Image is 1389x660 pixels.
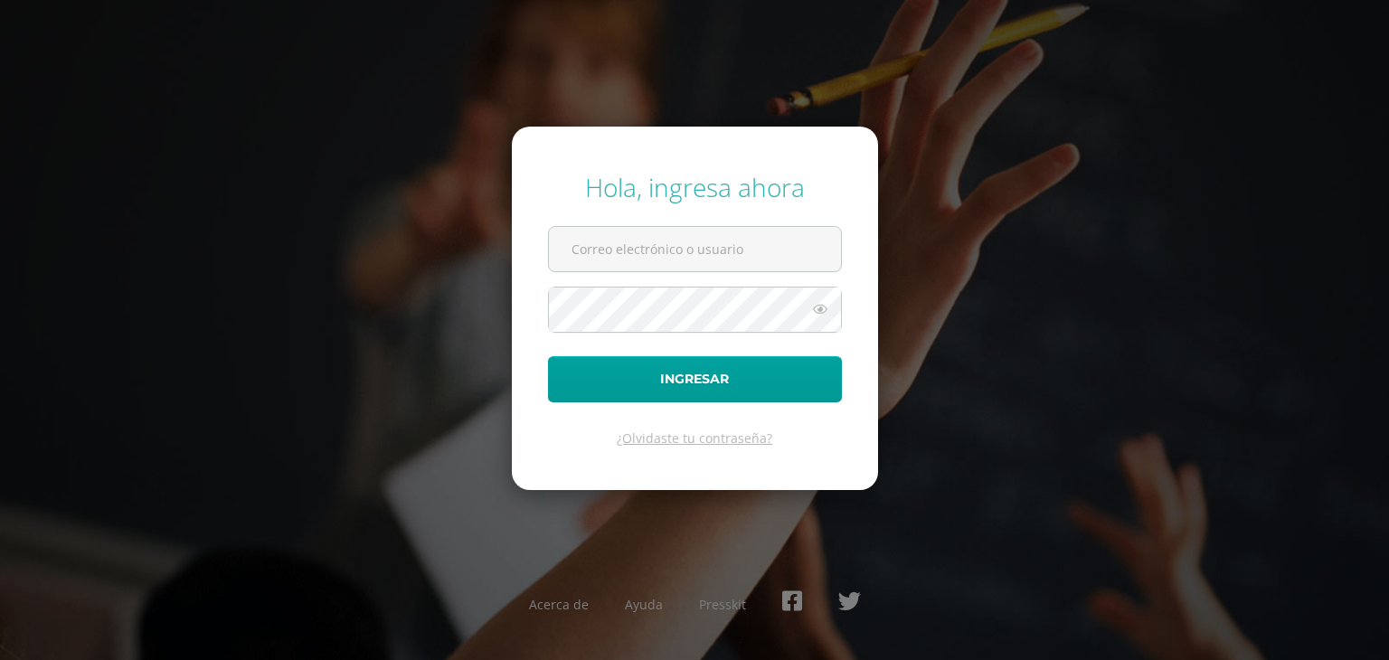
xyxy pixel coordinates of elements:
button: Ingresar [548,356,842,402]
input: Correo electrónico o usuario [549,227,841,271]
a: Presskit [699,596,746,613]
div: Hola, ingresa ahora [548,170,842,204]
a: Acerca de [529,596,589,613]
a: Ayuda [625,596,663,613]
a: ¿Olvidaste tu contraseña? [617,429,772,447]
